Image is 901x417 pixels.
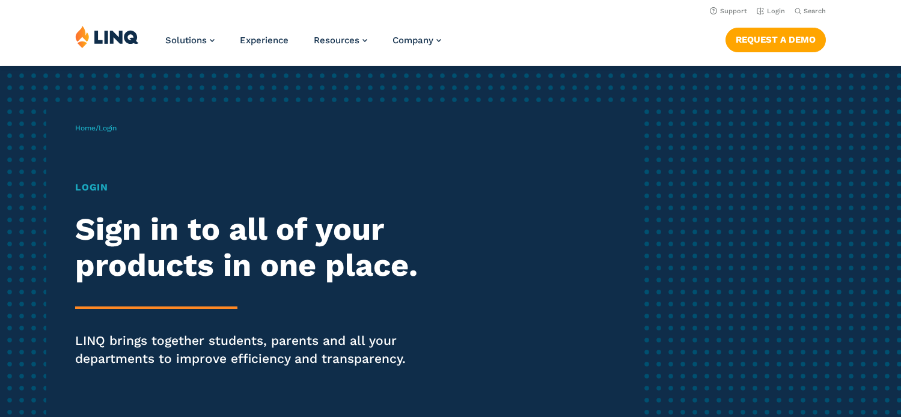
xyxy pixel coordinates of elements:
a: Login [757,7,785,15]
span: Resources [314,35,359,46]
a: Solutions [165,35,215,46]
a: Experience [240,35,289,46]
a: Company [392,35,441,46]
a: Request a Demo [725,28,826,52]
nav: Primary Navigation [165,25,441,65]
span: Login [99,124,117,132]
a: Support [710,7,747,15]
h2: Sign in to all of your products in one place. [75,212,423,284]
span: Solutions [165,35,207,46]
a: Resources [314,35,367,46]
img: LINQ | K‑12 Software [75,25,139,48]
a: Home [75,124,96,132]
nav: Button Navigation [725,25,826,52]
h1: Login [75,180,423,195]
button: Open Search Bar [795,7,826,16]
span: Company [392,35,433,46]
p: LINQ brings together students, parents and all your departments to improve efficiency and transpa... [75,332,423,368]
span: / [75,124,117,132]
span: Search [804,7,826,15]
